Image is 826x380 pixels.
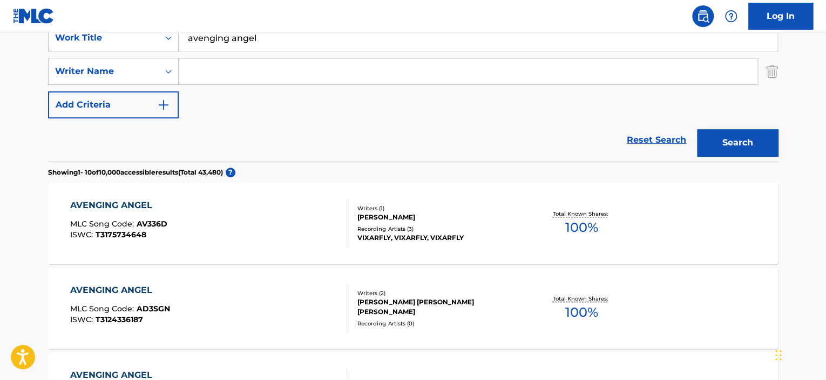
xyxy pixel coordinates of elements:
button: Search [697,129,778,156]
a: Log In [748,3,813,30]
div: [PERSON_NAME] [357,212,520,222]
div: AVENGING ANGEL [70,284,170,297]
div: [PERSON_NAME] [PERSON_NAME] [PERSON_NAME] [357,297,520,317]
div: Recording Artists ( 0 ) [357,319,520,328]
span: MLC Song Code : [70,219,137,229]
span: AV336D [137,219,167,229]
a: AVENGING ANGELMLC Song Code:AV336DISWC:T3175734648Writers (1)[PERSON_NAME]Recording Artists (3)VI... [48,183,778,264]
a: Public Search [692,5,714,27]
span: AD3SGN [137,304,170,314]
p: Total Known Shares: [552,210,610,218]
form: Search Form [48,24,778,162]
a: AVENGING ANGELMLC Song Code:AD3SGNISWC:T3124336187Writers (2)[PERSON_NAME] [PERSON_NAME] [PERSON_... [48,268,778,349]
div: AVENGING ANGEL [70,199,167,212]
div: Help [720,5,742,27]
span: T3124336187 [96,315,143,324]
div: Drag [775,339,782,371]
span: ? [226,168,235,177]
a: Reset Search [621,128,692,152]
img: help [725,10,737,23]
div: VIXARFLY, VIXARFLY, VIXARFLY [357,233,520,243]
div: Writers ( 1 ) [357,204,520,212]
span: 100 % [565,218,598,237]
div: Recording Artists ( 3 ) [357,225,520,233]
img: MLC Logo [13,8,55,24]
p: Total Known Shares: [552,295,610,303]
span: T3175734648 [96,230,146,239]
div: Writers ( 2 ) [357,289,520,297]
span: ISWC : [70,230,96,239]
span: MLC Song Code : [70,304,137,314]
img: search [696,10,709,23]
span: ISWC : [70,315,96,324]
span: 100 % [565,303,598,322]
div: Writer Name [55,65,152,78]
p: Showing 1 - 10 of 10,000 accessible results (Total 43,480 ) [48,168,223,177]
img: Delete Criterion [766,58,778,85]
div: Work Title [55,31,152,44]
img: 9d2ae6d4665cec9f34b9.svg [157,98,170,111]
iframe: Chat Widget [772,328,826,380]
button: Add Criteria [48,91,179,118]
